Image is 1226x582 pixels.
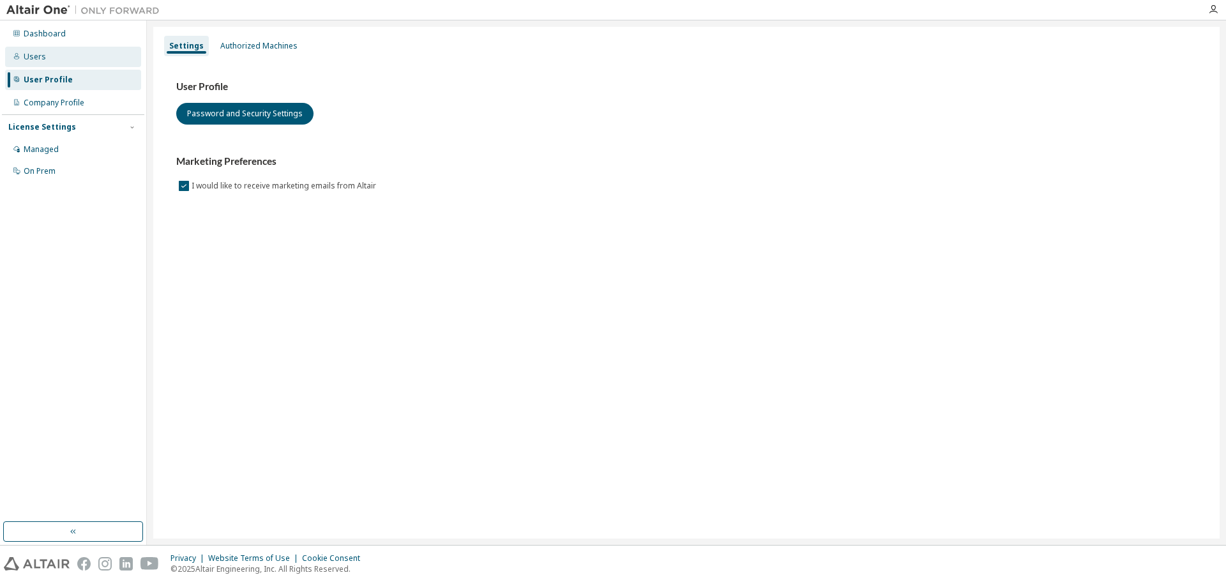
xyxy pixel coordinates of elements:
div: Dashboard [24,29,66,39]
div: Managed [24,144,59,155]
div: Cookie Consent [302,553,368,563]
img: altair_logo.svg [4,557,70,571]
h3: Marketing Preferences [176,155,1197,168]
div: Website Terms of Use [208,553,302,563]
label: I would like to receive marketing emails from Altair [192,178,379,194]
div: Authorized Machines [220,41,298,51]
h3: User Profile [176,80,1197,93]
div: Settings [169,41,204,51]
div: On Prem [24,166,56,176]
img: linkedin.svg [119,557,133,571]
img: Altair One [6,4,166,17]
div: Privacy [170,553,208,563]
div: Users [24,52,46,62]
div: User Profile [24,75,73,85]
p: © 2025 Altair Engineering, Inc. All Rights Reserved. [170,563,368,574]
div: License Settings [8,122,76,132]
button: Password and Security Settings [176,103,314,125]
div: Company Profile [24,98,84,108]
img: facebook.svg [77,557,91,571]
img: instagram.svg [98,557,112,571]
img: youtube.svg [140,557,159,571]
